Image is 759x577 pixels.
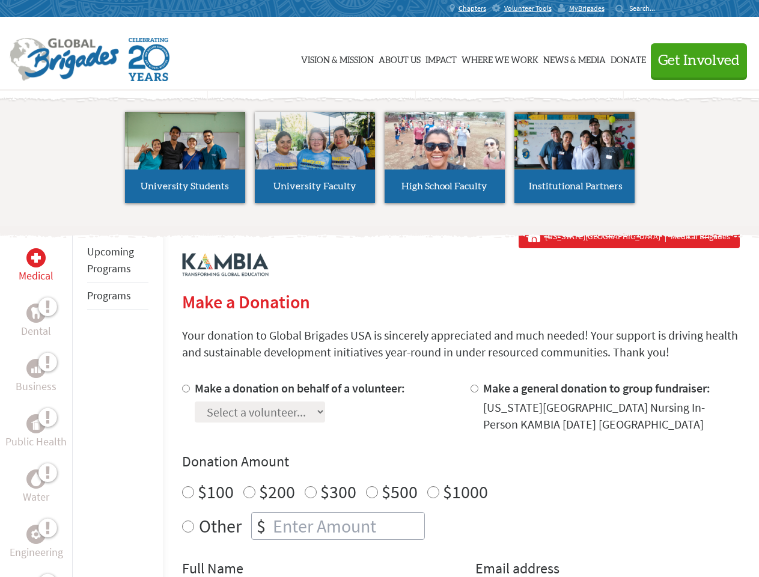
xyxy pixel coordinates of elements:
a: Where We Work [462,28,538,88]
label: Make a general donation to group fundraiser: [483,380,710,395]
span: Institutional Partners [529,182,623,191]
p: Dental [21,323,51,340]
div: $ [252,513,270,539]
p: Water [23,489,49,505]
img: Business [31,364,41,373]
span: Volunteer Tools [504,4,552,13]
p: Public Health [5,433,67,450]
a: News & Media [543,28,606,88]
a: About Us [379,28,421,88]
a: Impact [425,28,457,88]
span: Get Involved [658,53,740,68]
div: Engineering [26,525,46,544]
a: University Students [125,112,245,203]
p: Business [16,378,56,395]
li: Upcoming Programs [87,239,148,282]
a: Upcoming Programs [87,245,134,275]
img: Water [31,472,41,486]
a: WaterWater [23,469,49,505]
a: Vision & Mission [301,28,374,88]
div: [US_STATE][GEOGRAPHIC_DATA] Nursing In-Person KAMBIA [DATE] [GEOGRAPHIC_DATA] [483,399,740,433]
input: Search... [629,4,663,13]
label: $1000 [443,480,488,503]
input: Enter Amount [270,513,424,539]
img: Global Brigades Logo [10,38,119,81]
label: $500 [382,480,418,503]
a: MedicalMedical [19,248,53,284]
label: Other [199,512,242,540]
a: High School Faculty [385,112,505,203]
a: DentalDental [21,304,51,340]
button: Get Involved [651,43,747,78]
img: menu_brigades_submenu_3.jpg [385,112,505,170]
h4: Donation Amount [182,452,740,471]
span: MyBrigades [569,4,605,13]
label: $300 [320,480,356,503]
span: University Faculty [273,182,356,191]
img: menu_brigades_submenu_1.jpg [125,112,245,192]
span: Chapters [459,4,486,13]
span: University Students [141,182,229,191]
div: Dental [26,304,46,323]
a: BusinessBusiness [16,359,56,395]
img: Dental [31,307,41,319]
a: Programs [87,288,131,302]
a: Institutional Partners [514,112,635,203]
img: Public Health [31,418,41,430]
div: Water [26,469,46,489]
div: Business [26,359,46,378]
label: $100 [198,480,234,503]
img: menu_brigades_submenu_4.jpg [514,112,635,192]
h2: Make a Donation [182,291,740,313]
img: Engineering [31,530,41,539]
img: logo-kambia.png [182,253,269,276]
label: $200 [259,480,295,503]
div: Public Health [26,414,46,433]
img: Medical [31,253,41,263]
span: High School Faculty [401,182,487,191]
p: Engineering [10,544,63,561]
a: EngineeringEngineering [10,525,63,561]
a: Public HealthPublic Health [5,414,67,450]
div: Medical [26,248,46,267]
p: Medical [19,267,53,284]
a: University Faculty [255,112,375,203]
img: Global Brigades Celebrating 20 Years [129,38,169,81]
p: Your donation to Global Brigades USA is sincerely appreciated and much needed! Your support is dr... [182,327,740,361]
a: Donate [611,28,646,88]
li: Programs [87,282,148,310]
label: Make a donation on behalf of a volunteer: [195,380,405,395]
img: menu_brigades_submenu_2.jpg [255,112,375,192]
